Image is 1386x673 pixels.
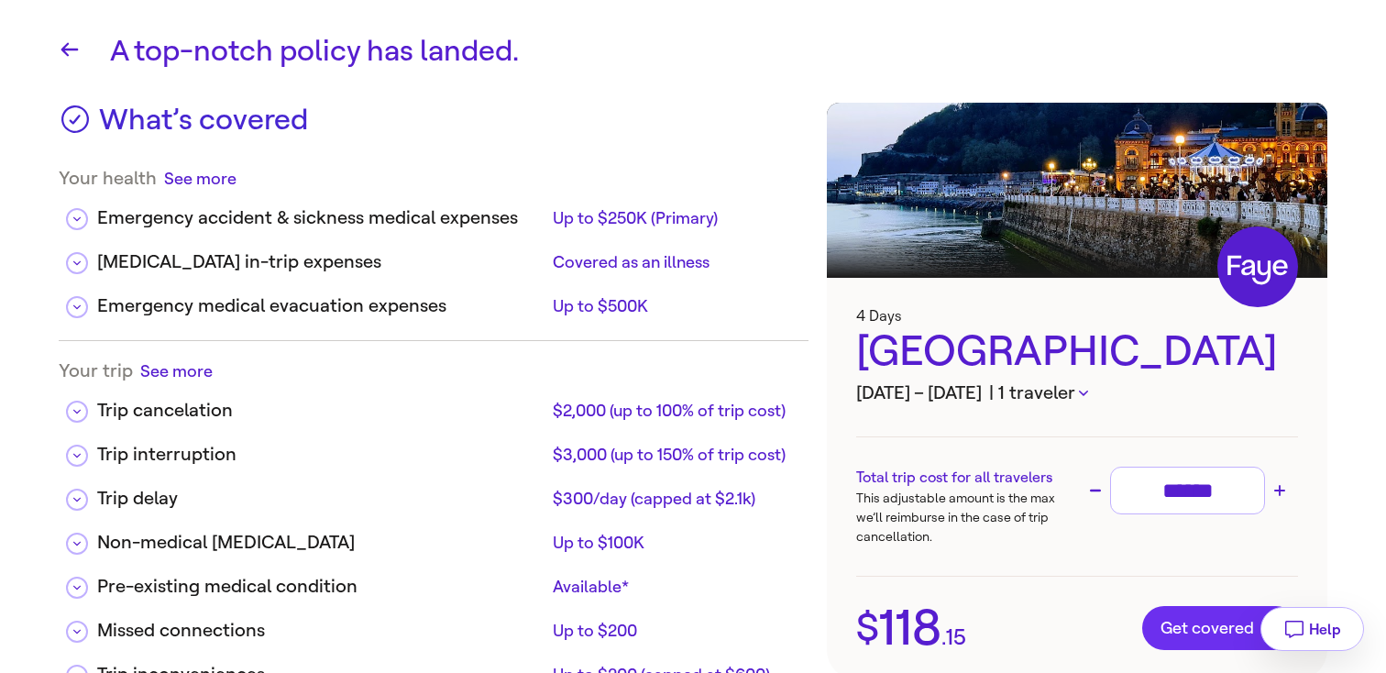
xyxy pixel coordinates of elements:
button: See more [140,359,213,382]
button: See more [164,167,236,190]
div: Your trip [59,359,808,382]
input: Trip cost [1118,475,1257,507]
h3: [DATE] – [DATE] [856,380,1298,407]
button: Help [1260,607,1364,651]
span: . [941,626,946,648]
div: Emergency accident & sickness medical expensesUp to $250K (Primary) [59,190,808,234]
div: [GEOGRAPHIC_DATA] [856,325,1298,380]
h1: A top-notch policy has landed. [110,29,1327,73]
div: Up to $500K [553,295,794,317]
div: [MEDICAL_DATA] in-trip expensesCovered as an illness [59,234,808,278]
span: 15 [946,626,966,648]
div: Missed connectionsUp to $200 [59,602,808,646]
h3: What’s covered [99,103,308,149]
div: Emergency accident & sickness medical expenses [97,204,545,232]
div: Trip cancelation [97,397,545,425]
div: Covered as an illness [553,251,794,273]
div: $2,000 (up to 100% of trip cost) [553,400,794,422]
div: $300/day (capped at $2.1k) [553,488,794,510]
div: Trip interruption$3,000 (up to 150% of trip cost) [59,426,808,470]
div: Trip cancelation$2,000 (up to 100% of trip cost) [59,382,808,426]
h3: 4 Days [856,307,1298,325]
span: 118 [879,603,941,653]
button: | 1 traveler [989,380,1088,407]
button: Get covered [1142,606,1298,650]
div: Missed connections [97,617,545,645]
div: Trip delay$300/day (capped at $2.1k) [59,470,808,514]
div: Up to $250K (Primary) [553,207,794,229]
div: Up to $100K [553,532,794,554]
div: Emergency medical evacuation expenses [97,292,545,320]
div: Pre-existing medical conditionAvailable* [59,558,808,602]
div: Available* [553,576,794,598]
button: Decrease trip cost [1084,480,1106,502]
div: $3,000 (up to 150% of trip cost) [553,444,794,466]
span: Get covered [1160,619,1280,637]
div: Up to $200 [553,620,794,642]
div: Trip delay [97,485,545,513]
div: Your health [59,167,808,190]
p: This adjustable amount is the max we’ll reimburse in the case of trip cancellation. [856,489,1077,546]
button: Increase trip cost [1269,480,1291,502]
span: Help [1309,621,1341,638]
div: Non-medical [MEDICAL_DATA]Up to $100K [59,514,808,558]
h3: Total trip cost for all travelers [856,467,1077,489]
div: Pre-existing medical condition [97,573,545,601]
div: Non-medical [MEDICAL_DATA] [97,529,545,557]
span: $ [856,609,879,647]
div: [MEDICAL_DATA] in-trip expenses [97,248,545,276]
div: Trip interruption [97,441,545,469]
div: Emergency medical evacuation expensesUp to $500K [59,278,808,322]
